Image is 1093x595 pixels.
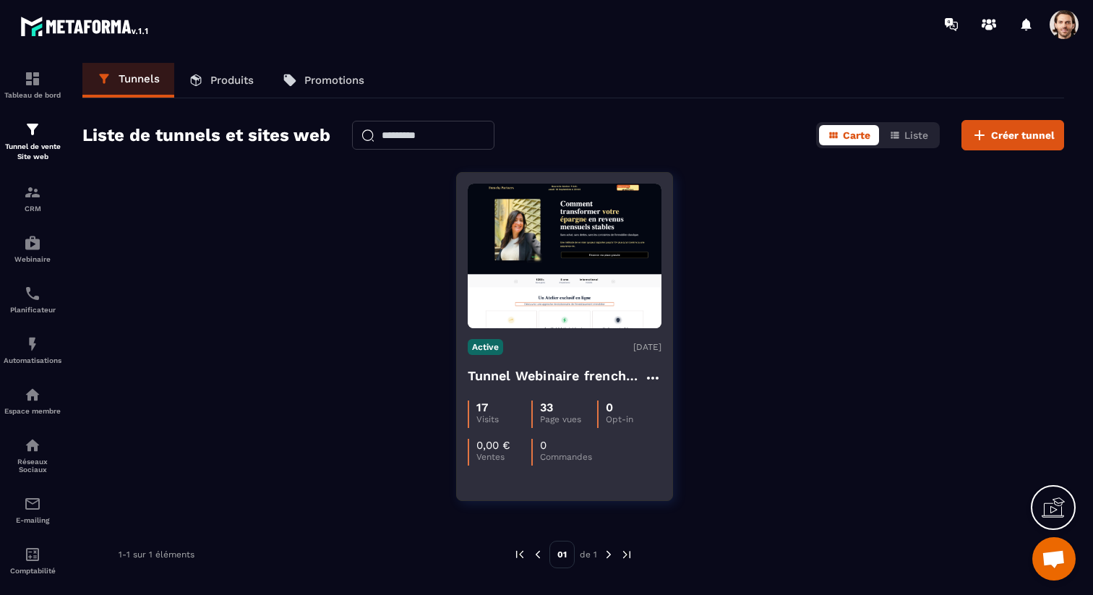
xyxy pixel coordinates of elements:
p: Réseaux Sociaux [4,458,61,474]
a: automationsautomationsAutomatisations [4,325,61,375]
p: E-mailing [4,516,61,524]
img: logo [20,13,150,39]
p: Ventes [476,452,531,462]
p: 33 [540,401,553,414]
a: formationformationTunnel de vente Site web [4,110,61,173]
a: emailemailE-mailing [4,484,61,535]
p: de 1 [580,549,597,560]
p: Automatisations [4,356,61,364]
img: next [620,548,633,561]
p: Active [468,339,503,355]
p: 0 [540,439,546,452]
p: 0,00 € [476,439,510,452]
img: automations [24,234,41,252]
p: Visits [476,414,531,424]
a: automationsautomationsEspace membre [4,375,61,426]
span: Liste [904,129,928,141]
img: image [468,184,661,328]
img: email [24,495,41,513]
p: Tunnel de vente Site web [4,142,61,162]
a: Produits [174,63,268,98]
p: Page vues [540,414,597,424]
h4: Tunnel Webinaire frenchy partners [468,366,644,386]
a: accountantaccountantComptabilité [4,535,61,586]
a: Promotions [268,63,379,98]
p: Opt-in [606,414,661,424]
p: CRM [4,205,61,213]
button: Liste [880,125,937,145]
p: 17 [476,401,488,414]
button: Carte [819,125,879,145]
img: prev [513,548,526,561]
p: Produits [210,74,254,87]
p: Webinaire [4,255,61,263]
button: Créer tunnel [961,120,1064,150]
img: formation [24,70,41,87]
img: accountant [24,546,41,563]
a: Tunnels [82,63,174,98]
p: 01 [549,541,575,568]
p: Comptabilité [4,567,61,575]
p: Promotions [304,74,364,87]
img: formation [24,184,41,201]
a: formationformationTableau de bord [4,59,61,110]
img: scheduler [24,285,41,302]
a: social-networksocial-networkRéseaux Sociaux [4,426,61,484]
img: prev [531,548,544,561]
span: Créer tunnel [991,128,1055,142]
a: automationsautomationsWebinaire [4,223,61,274]
p: [DATE] [633,342,661,352]
a: Ouvrir le chat [1032,537,1076,581]
span: Carte [843,129,870,141]
p: Planificateur [4,306,61,314]
a: schedulerschedulerPlanificateur [4,274,61,325]
p: Espace membre [4,407,61,415]
img: next [602,548,615,561]
p: 0 [606,401,613,414]
a: formationformationCRM [4,173,61,223]
img: formation [24,121,41,138]
p: Tableau de bord [4,91,61,99]
p: 1-1 sur 1 éléments [119,549,194,560]
p: Commandes [540,452,595,462]
h2: Liste de tunnels et sites web [82,121,330,150]
p: Tunnels [119,72,160,85]
img: social-network [24,437,41,454]
img: automations [24,386,41,403]
img: automations [24,335,41,353]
